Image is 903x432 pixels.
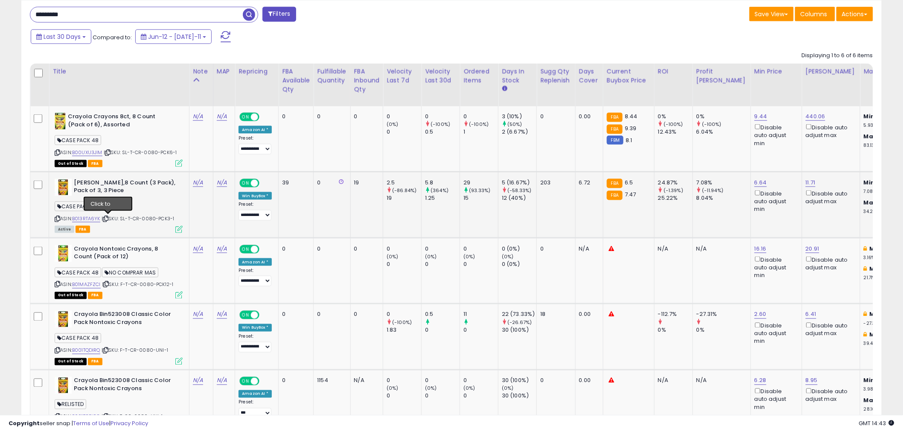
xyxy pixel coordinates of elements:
[55,400,86,409] span: RELISTED
[658,179,693,187] div: 24.87%
[55,201,101,211] span: CASE PACK 48
[258,312,272,319] span: OFF
[55,160,87,167] span: All listings that are currently out of stock and unavailable for purchase on Amazon
[806,67,856,76] div: [PERSON_NAME]
[754,112,767,121] a: 9.44
[317,311,344,318] div: 0
[217,112,227,121] a: N/A
[387,385,399,392] small: (0%)
[72,281,101,289] a: B01MAZFZCI
[55,113,183,166] div: ASIN:
[607,125,623,134] small: FBA
[425,260,460,268] div: 0
[387,67,418,85] div: Velocity Last 7d
[869,331,884,339] b: Max:
[74,311,178,329] b: Crayola Bin523008 Classic Color Pack Nontoxic Crayons
[801,10,827,18] span: Columns
[74,179,178,197] b: [PERSON_NAME],8 Count (3 Pack), Pack of 3, 3 Piece
[354,179,377,187] div: 19
[579,377,597,385] div: 0.00
[217,67,231,76] div: MAP
[425,128,460,136] div: 0.5
[664,187,683,194] small: (-1.39%)
[425,113,460,120] div: 0
[73,419,109,427] a: Terms of Use
[579,67,600,85] div: Days Cover
[502,327,536,334] div: 30 (100%)
[625,124,637,132] span: 9.39
[463,179,498,187] div: 29
[354,113,377,120] div: 0
[502,260,536,268] div: 0 (0%)
[282,67,310,94] div: FBA Available Qty
[193,377,203,385] a: N/A
[72,215,100,222] a: B013RTA6YK
[31,29,91,44] button: Last 30 Days
[658,67,689,76] div: ROI
[754,67,798,76] div: Min Price
[52,67,186,76] div: Title
[696,327,751,334] div: 0%
[88,292,102,299] span: FBA
[869,310,882,318] b: Min:
[540,311,569,318] div: 18
[502,377,536,385] div: 30 (100%)
[696,377,744,385] div: N/A
[354,377,377,385] div: N/A
[869,265,884,273] b: Max:
[864,178,877,187] b: Min:
[864,377,877,385] b: Min:
[9,419,40,427] strong: Copyright
[240,114,251,121] span: ON
[463,385,475,392] small: (0%)
[754,310,766,319] a: 2.60
[55,268,101,277] span: CASE PACK 48
[859,419,894,427] span: 2025-08-11 14:43 GMT
[463,194,498,202] div: 15
[502,253,514,260] small: (0%)
[806,255,853,271] div: Disable auto adjust max
[193,310,203,319] a: N/A
[579,245,597,253] div: N/A
[239,67,275,76] div: Repricing
[702,187,723,194] small: (-11.94%)
[217,245,227,253] a: N/A
[88,160,102,167] span: FBA
[579,311,597,318] div: 0.00
[463,128,498,136] div: 1
[579,179,597,187] div: 6.72
[806,245,819,253] a: 20.91
[502,128,536,136] div: 2 (6.67%)
[240,312,251,319] span: ON
[696,194,751,202] div: 8.04%
[463,311,498,318] div: 11
[579,113,597,120] div: 0.00
[502,311,536,318] div: 22 (73.33%)
[262,7,296,22] button: Filters
[258,114,272,121] span: OFF
[425,311,460,318] div: 0.5
[625,190,636,198] span: 7.47
[240,378,251,385] span: ON
[664,121,683,128] small: (-100%)
[658,113,693,120] div: 0%
[135,29,212,44] button: Jun-12 - [DATE]-11
[425,253,437,260] small: (0%)
[9,420,148,428] div: seller snap | |
[104,149,177,156] span: | SKU: SL-T-CR-0080-PCK6-1
[239,192,272,200] div: Win BuyBox *
[507,187,531,194] small: (-58.33%)
[387,194,421,202] div: 19
[806,377,818,385] a: 8.95
[193,67,210,76] div: Note
[696,245,744,253] div: N/A
[55,311,183,364] div: ASIN:
[239,334,272,353] div: Preset:
[387,327,421,334] div: 1.83
[626,136,632,144] span: 8.1
[258,378,272,385] span: OFF
[354,245,377,253] div: 0
[502,113,536,120] div: 3 (10%)
[607,179,623,188] small: FBA
[658,194,693,202] div: 25.22%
